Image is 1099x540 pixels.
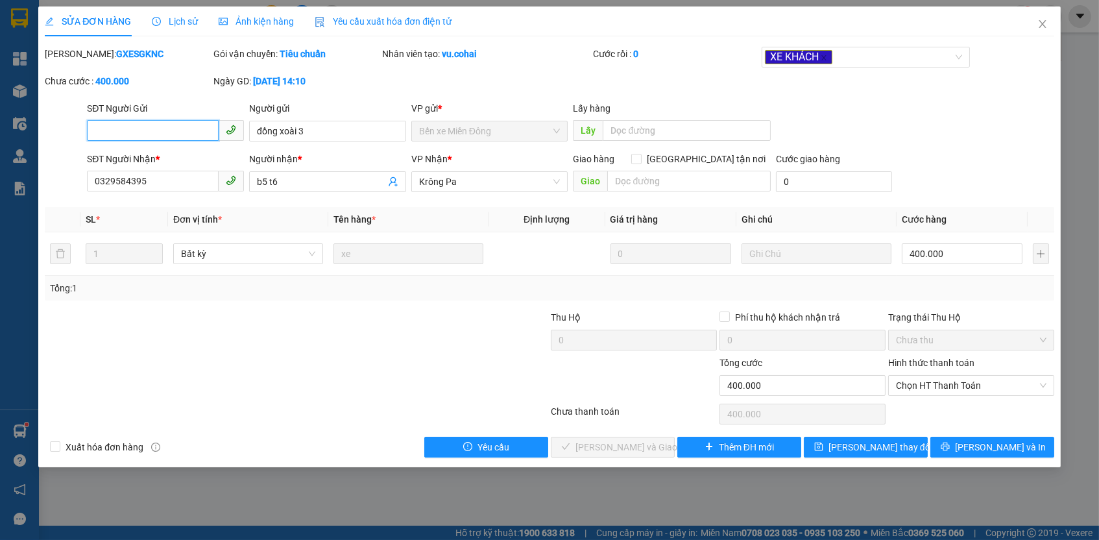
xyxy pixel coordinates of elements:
[930,437,1054,458] button: printer[PERSON_NAME] và In
[333,214,376,225] span: Tên hàng
[573,154,614,164] span: Giao hàng
[551,312,581,323] span: Thu Hộ
[419,172,561,191] span: Krông Pa
[442,49,477,59] b: vu.cohai
[524,214,570,225] span: Định lượng
[45,17,54,26] span: edit
[50,243,71,264] button: delete
[116,49,163,59] b: GXESGKNC
[804,437,928,458] button: save[PERSON_NAME] thay đổi
[549,404,718,427] div: Chưa thanh toán
[226,175,236,186] span: phone
[719,440,774,454] span: Thêm ĐH mới
[1024,6,1061,43] button: Close
[888,358,974,368] label: Hình thức thanh toán
[219,16,294,27] span: Ảnh kiện hàng
[87,152,244,166] div: SĐT Người Nhận
[603,120,770,141] input: Dọc đường
[705,442,714,452] span: plus
[87,101,244,116] div: SĐT Người Gửi
[551,437,675,458] button: check[PERSON_NAME] và Giao hàng
[477,440,509,454] span: Yêu cầu
[730,310,845,325] span: Phí thu hộ khách nhận trả
[941,442,950,452] span: printer
[463,442,472,452] span: exclamation-circle
[151,443,160,452] span: info-circle
[955,440,1046,454] span: [PERSON_NAME] và In
[633,49,638,59] b: 0
[45,16,131,27] span: SỬA ĐƠN HÀNG
[573,120,603,141] span: Lấy
[814,442,823,452] span: save
[573,103,610,114] span: Lấy hàng
[280,49,326,59] b: Tiêu chuẩn
[249,101,406,116] div: Người gửi
[821,55,827,61] span: close
[573,171,607,191] span: Giao
[253,76,306,86] b: [DATE] 14:10
[419,121,561,141] span: Bến xe Miền Đông
[424,437,548,458] button: exclamation-circleYêu cầu
[152,17,161,26] span: clock-circle
[213,47,380,61] div: Gói vận chuyển:
[411,154,448,164] span: VP Nhận
[719,358,762,368] span: Tổng cước
[333,243,483,264] input: VD: Bàn, Ghế
[1037,19,1048,29] span: close
[896,376,1046,395] span: Chọn HT Thanh Toán
[765,50,832,65] span: XE KHÁCH
[888,310,1054,325] div: Trạng thái Thu Hộ
[50,281,424,295] div: Tổng: 1
[610,214,658,225] span: Giá trị hàng
[45,74,211,88] div: Chưa cước :
[226,125,236,135] span: phone
[95,76,129,86] b: 400.000
[388,177,398,187] span: user-add
[152,16,198,27] span: Lịch sử
[45,47,211,61] div: [PERSON_NAME]:
[213,74,380,88] div: Ngày GD:
[315,17,325,27] img: icon
[593,47,759,61] div: Cước rồi :
[896,330,1046,350] span: Chưa thu
[219,17,228,26] span: picture
[607,171,770,191] input: Dọc đường
[828,440,932,454] span: [PERSON_NAME] thay đổi
[249,152,406,166] div: Người nhận
[736,207,897,232] th: Ghi chú
[382,47,590,61] div: Nhân viên tạo:
[742,243,891,264] input: Ghi Chú
[776,154,840,164] label: Cước giao hàng
[315,16,452,27] span: Yêu cầu xuất hóa đơn điện tử
[60,440,149,454] span: Xuất hóa đơn hàng
[181,244,315,264] span: Bất kỳ
[1033,243,1049,264] button: plus
[776,171,892,192] input: Cước giao hàng
[610,243,731,264] input: 0
[902,214,947,225] span: Cước hàng
[677,437,801,458] button: plusThêm ĐH mới
[411,101,568,116] div: VP gửi
[86,214,96,225] span: SL
[173,214,222,225] span: Đơn vị tính
[642,152,771,166] span: [GEOGRAPHIC_DATA] tận nơi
